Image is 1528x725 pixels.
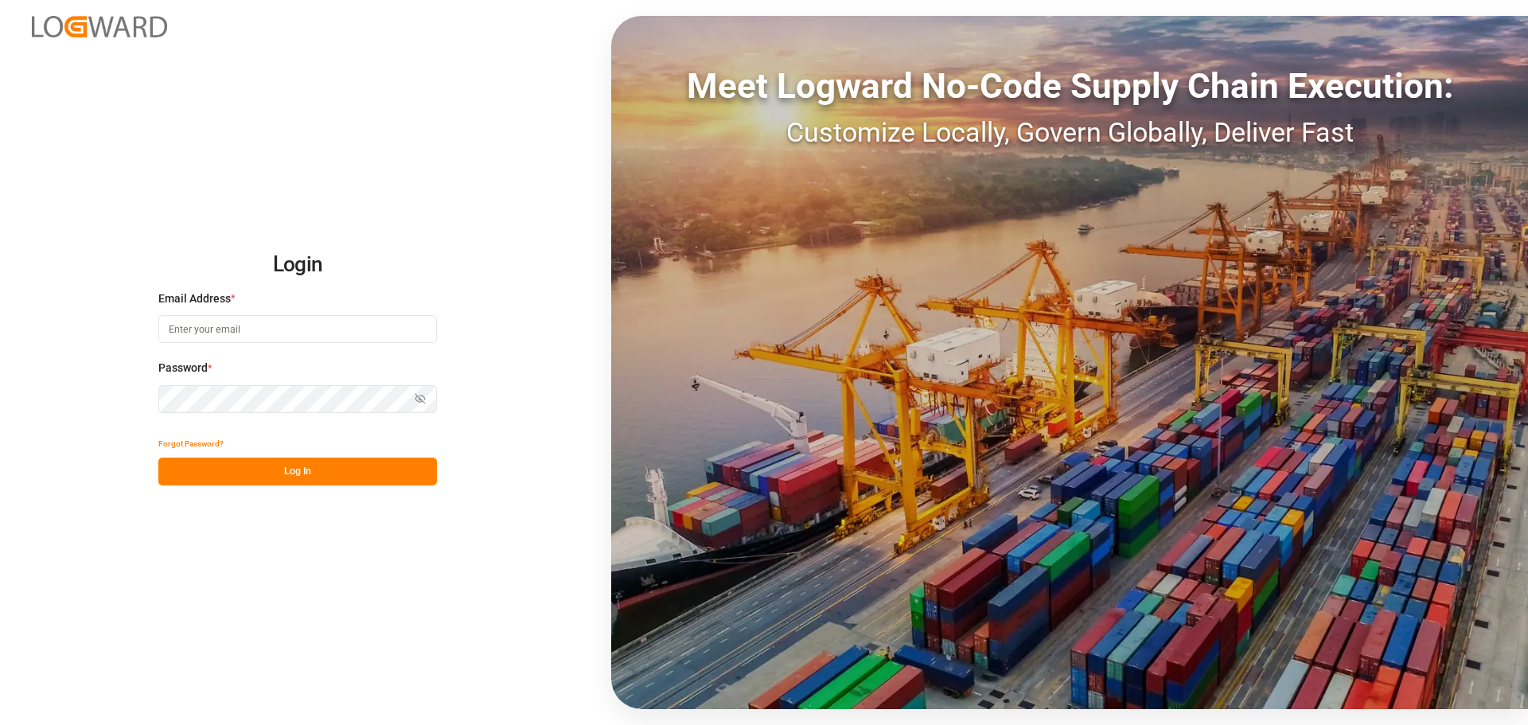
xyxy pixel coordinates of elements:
[611,60,1528,112] div: Meet Logward No-Code Supply Chain Execution:
[611,112,1528,153] div: Customize Locally, Govern Globally, Deliver Fast
[32,16,167,37] img: Logward_new_orange.png
[158,430,224,458] button: Forgot Password?
[158,240,437,290] h2: Login
[158,360,208,376] span: Password
[158,458,437,485] button: Log In
[158,315,437,343] input: Enter your email
[158,290,231,307] span: Email Address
